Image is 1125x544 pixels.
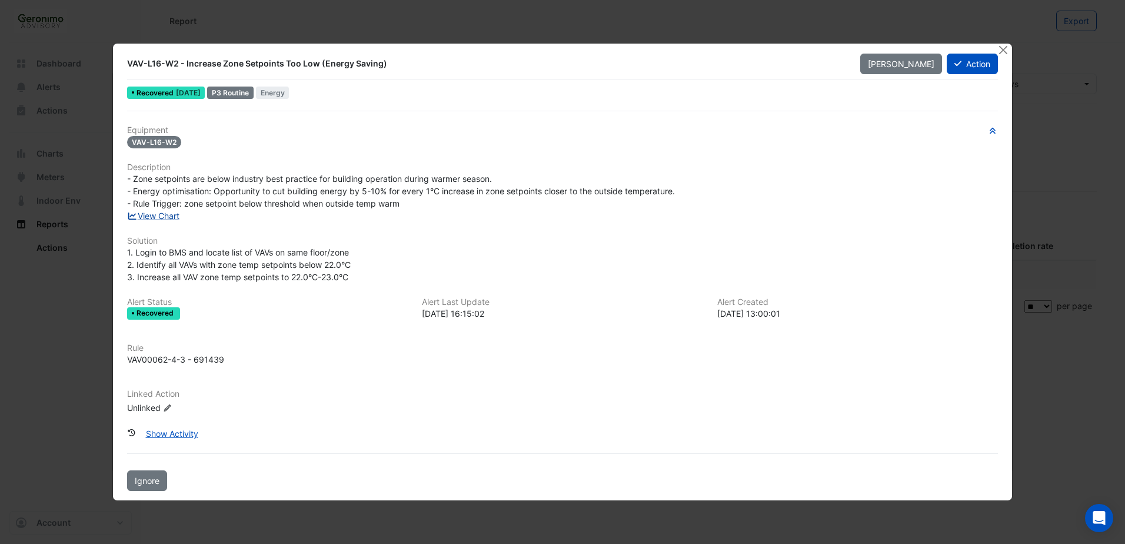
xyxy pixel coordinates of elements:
[422,297,703,307] h6: Alert Last Update
[860,54,942,74] button: [PERSON_NAME]
[127,401,268,413] div: Unlinked
[717,297,998,307] h6: Alert Created
[717,307,998,320] div: [DATE] 13:00:01
[127,236,998,246] h6: Solution
[135,476,159,486] span: Ignore
[127,297,408,307] h6: Alert Status
[137,89,176,97] span: Recovered
[127,58,846,69] div: VAV-L16-W2 - Increase Zone Setpoints Too Low (Energy Saving)
[1085,504,1113,532] div: Open Intercom Messenger
[997,44,1010,56] button: Close
[127,470,167,491] button: Ignore
[137,310,176,317] span: Recovered
[127,389,998,399] h6: Linked Action
[176,88,201,97] span: Wed 13-Aug-2025 16:15 AWST
[127,247,351,282] span: 1. Login to BMS and locate list of VAVs on same floor/zone 2. Identify all VAVs with zone temp se...
[127,162,998,173] h6: Description
[127,125,998,135] h6: Equipment
[127,211,179,221] a: View Chart
[868,59,934,69] span: [PERSON_NAME]
[138,423,206,444] button: Show Activity
[422,307,703,320] div: [DATE] 16:15:02
[127,353,224,366] div: VAV00062-4-3 - 691439
[127,343,998,353] h6: Rule
[207,87,254,99] div: P3 Routine
[163,403,172,412] fa-icon: Edit Linked Action
[947,54,998,74] button: Action
[256,87,289,99] span: Energy
[127,136,181,148] span: VAV-L16-W2
[127,174,675,208] span: - Zone setpoints are below industry best practice for building operation during warmer season. - ...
